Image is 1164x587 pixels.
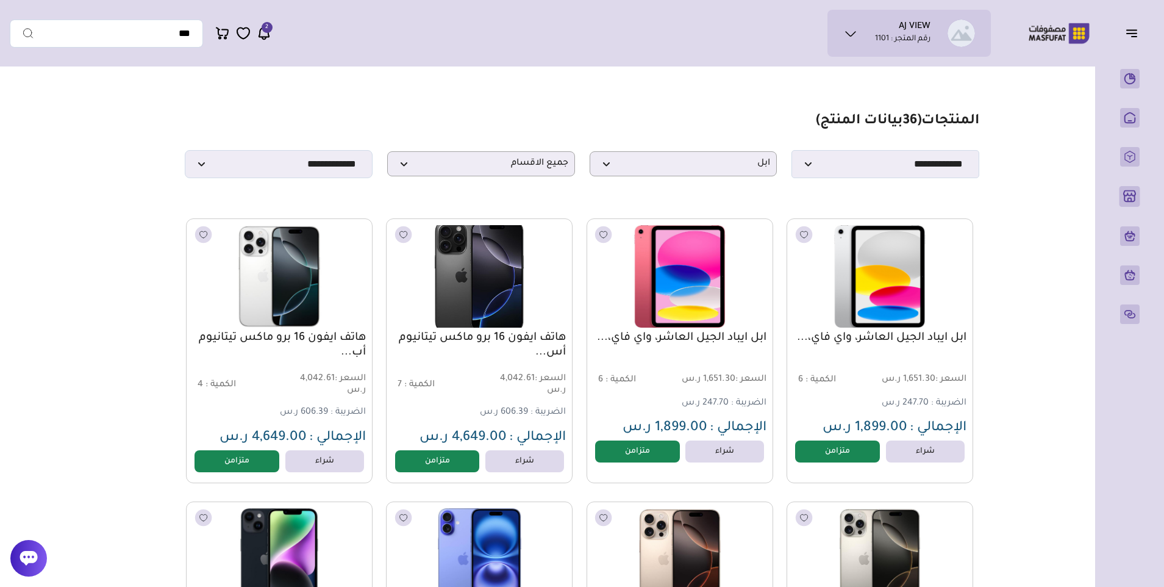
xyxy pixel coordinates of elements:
span: 2 [265,22,268,33]
span: 4,042.61 ر.س [280,373,366,397]
img: Logo [1020,21,1098,45]
p: جميع الاقسام [387,151,575,176]
span: 4,042.61 ر.س [481,373,566,397]
span: 1,899.00 ر.س [823,421,907,436]
a: شراء [886,441,965,463]
span: 606.39 ر.س [480,408,528,417]
span: ( بيانات المنتج) [816,114,921,129]
span: السعر : [335,374,366,384]
span: 6 [598,375,603,385]
span: السعر : [735,375,766,384]
span: 6 [798,375,803,385]
span: الكمية : [805,375,836,385]
span: السعر : [935,375,966,384]
a: شراء [685,441,764,463]
span: السعر : [535,374,566,384]
h1: AJ VIEW [899,21,930,34]
img: 241.625-241.6252025-05-18-6829e9439cc20.png [794,225,966,328]
a: ابل ايباد الجيل العاشر، واي فاي،... [793,331,966,345]
h1: المنتجات [816,113,979,131]
span: الضريبة : [330,408,366,417]
img: 241.625-241.6252025-05-18-6829e674d9753.png [594,225,766,328]
span: 36 [902,114,917,129]
a: متزامن [595,441,680,463]
span: الإجمالي : [710,421,766,436]
p: ابل [590,151,777,176]
span: 4 [198,380,203,390]
span: 4,649.00 ر.س [420,431,507,445]
span: 4,649.00 ر.س [220,431,307,445]
span: 1,651.30 ر.س [881,374,966,386]
a: متزامن [395,450,480,472]
span: الإجمالي : [910,421,966,436]
span: 1,651.30 ر.س [681,374,766,386]
span: 1,899.00 ر.س [623,421,707,436]
span: الإجمالي : [509,431,566,445]
span: 247.70 ر.س [882,398,929,408]
span: ابل [596,158,771,170]
span: الضريبة : [731,398,766,408]
span: الإجمالي : [309,431,366,445]
span: الكمية : [205,380,236,390]
a: شراء [285,450,364,472]
a: 2 [257,26,271,41]
a: هاتف ايفون 16 برو ماكس تيتانيوم أب... [193,331,366,360]
span: الكمية : [404,380,435,390]
span: الضريبة : [931,398,966,408]
a: هاتف ايفون 16 برو ماكس تيتانيوم أس... [393,331,566,360]
span: جميع الاقسام [394,158,568,170]
span: الكمية : [605,375,636,385]
a: متزامن [195,450,279,472]
a: شراء [485,450,564,472]
img: 241.625-241.6252025-08-31-68b44130a92bb.png [193,225,365,328]
span: الضريبة : [530,408,566,417]
span: 7 [398,380,402,390]
span: 247.70 ر.س [682,398,729,408]
img: 241.625-241.6252025-05-15-6825f5538d636.png [385,220,574,333]
a: ابل ايباد الجيل العاشر، واي فاي،... [593,331,766,345]
img: AJ VIEW [948,20,975,47]
a: متزامن [795,441,880,463]
p: رقم المتجر : 1101 [875,34,930,46]
span: 606.39 ر.س [280,408,328,417]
